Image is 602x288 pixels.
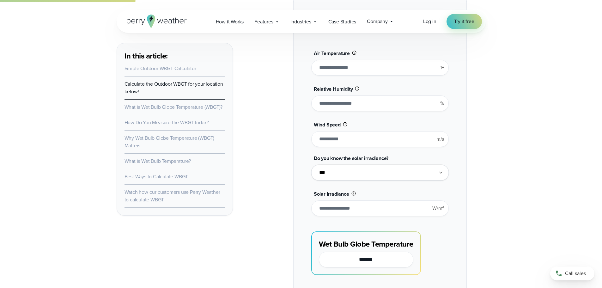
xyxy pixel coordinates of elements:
span: Case Studies [328,18,356,26]
a: Case Studies [323,15,362,28]
span: Features [254,18,273,26]
span: Company [367,18,388,25]
a: Best Ways to Calculate WBGT [125,173,188,180]
a: What is Wet Bulb Temperature? [125,157,191,165]
span: Try it free [454,18,474,25]
span: Wind Speed [314,121,341,128]
span: Do you know the solar irradiance? [314,155,388,162]
a: Call sales [550,267,594,280]
span: Air Temperature [314,50,350,57]
span: Call sales [565,270,586,277]
span: How it Works [216,18,244,26]
a: Calculate the Outdoor WBGT for your location below! [125,80,223,95]
a: Watch how our customers use Perry Weather to calculate WBGT [125,188,220,203]
a: Log in [423,18,436,25]
a: How it Works [210,15,249,28]
span: Solar Irradiance [314,190,349,198]
a: Why Wet Bulb Globe Temperature (WBGT) Matters [125,134,215,149]
h3: In this article: [125,51,225,61]
span: Relative Humidity [314,85,353,93]
a: Simple Outdoor WBGT Calculator [125,65,196,72]
a: How Do You Measure the WBGT Index? [125,119,209,126]
a: What is Wet Bulb Globe Temperature (WBGT)? [125,103,223,111]
span: Industries [290,18,311,26]
a: Try it free [447,14,482,29]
